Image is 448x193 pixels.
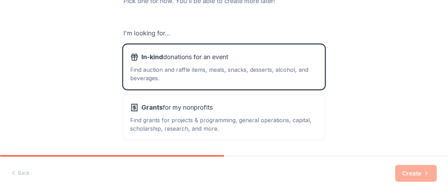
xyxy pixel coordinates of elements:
[141,104,163,111] span: Grants
[141,102,213,113] span: for my nonprofits
[141,53,163,61] span: In-kind
[130,66,318,82] div: Find auction and raffle items, meals, snacks, desserts, alcohol, and beverages.
[130,116,318,133] div: Find grants for projects & programming, general operations, capital, scholarship, research, and m...
[123,44,325,89] button: In-kinddonations for an eventFind auction and raffle items, meals, snacks, desserts, alcohol, and...
[123,95,325,140] button: Grantsfor my nonprofitsFind grants for projects & programming, general operations, capital, schol...
[123,28,325,39] div: I'm looking for...
[141,51,228,63] span: donations for an event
